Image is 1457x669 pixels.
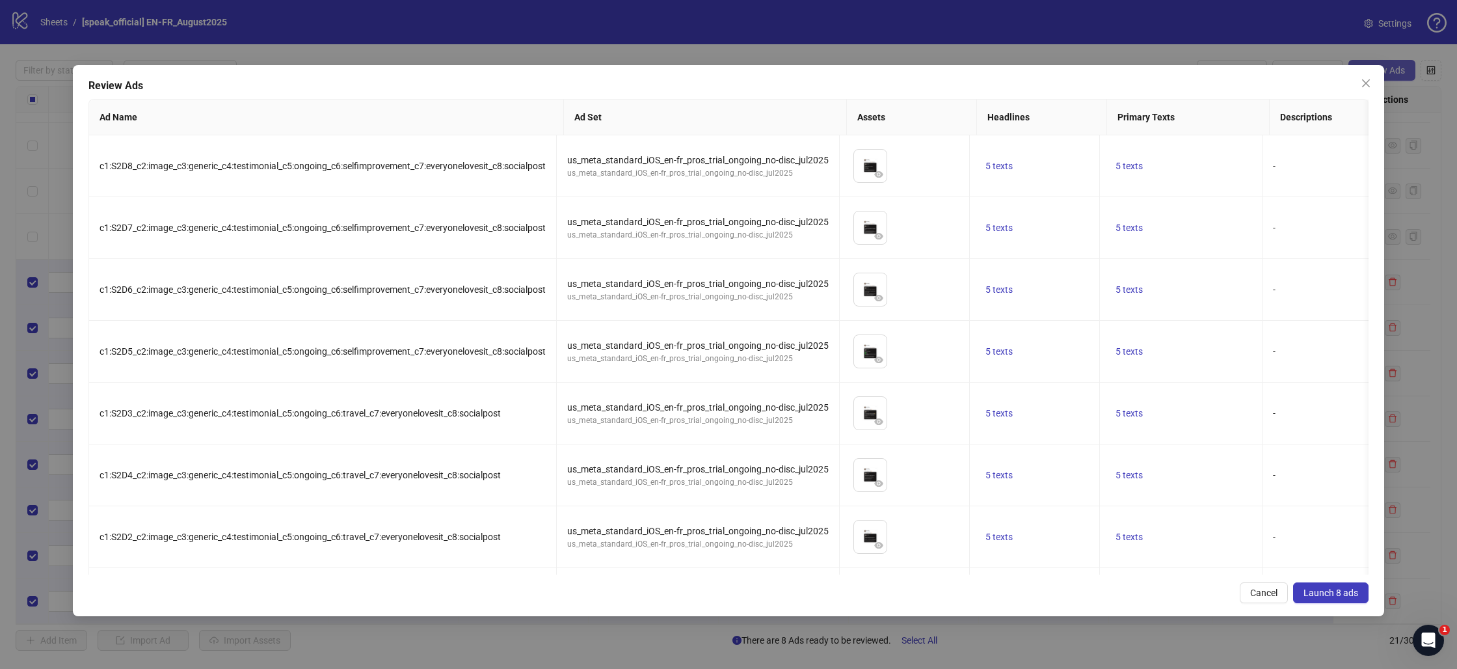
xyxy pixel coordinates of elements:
[980,467,1018,483] button: 5 texts
[567,338,829,353] div: us_meta_standard_iOS_en-fr_pros_trial_ongoing_no-disc_jul2025
[847,100,977,135] th: Assets
[874,232,883,241] span: eye
[567,400,829,415] div: us_meta_standard_iOS_en-fr_pros_trial_ongoing_no-disc_jul2025
[89,100,564,135] th: Ad Name
[874,417,883,426] span: eye
[567,415,829,427] div: us_meta_standard_iOS_en-fr_pros_trial_ongoing_no-disc_jul2025
[1110,467,1148,483] button: 5 texts
[985,532,1013,542] span: 5 texts
[1273,161,1276,171] span: -
[567,353,829,365] div: us_meta_standard_iOS_en-fr_pros_trial_ongoing_no-disc_jul2025
[1273,532,1276,542] span: -
[871,476,887,491] button: Preview
[1273,346,1276,357] span: -
[871,167,887,182] button: Preview
[1110,220,1148,236] button: 5 texts
[1116,284,1143,295] span: 5 texts
[1273,223,1276,233] span: -
[1361,78,1371,89] span: close
[871,228,887,244] button: Preview
[567,215,829,229] div: us_meta_standard_iOS_en-fr_pros_trial_ongoing_no-disc_jul2025
[980,158,1018,174] button: 5 texts
[980,282,1018,297] button: 5 texts
[985,408,1013,418] span: 5 texts
[567,153,829,167] div: us_meta_standard_iOS_en-fr_pros_trial_ongoing_no-disc_jul2025
[1110,282,1148,297] button: 5 texts
[1110,405,1148,421] button: 5 texts
[1273,284,1276,295] span: -
[854,459,887,491] img: Asset 1
[985,346,1013,357] span: 5 texts
[564,100,847,135] th: Ad Set
[100,161,546,171] span: c1:S2D8_c2:image_c3:generic_c4:testimonial_c5:ongoing_c6:selfimprovement_c7:everyonelovesit_c8:so...
[1413,625,1444,656] iframe: Intercom live chat
[871,290,887,306] button: Preview
[854,335,887,368] img: Asset 1
[100,284,546,295] span: c1:S2D6_c2:image_c3:generic_c4:testimonial_c5:ongoing_c6:selfimprovement_c7:everyonelovesit_c8:so...
[985,470,1013,480] span: 5 texts
[1303,588,1358,598] span: Launch 8 ads
[977,100,1107,135] th: Headlines
[985,161,1013,171] span: 5 texts
[985,284,1013,295] span: 5 texts
[980,220,1018,236] button: 5 texts
[567,538,829,551] div: us_meta_standard_iOS_en-fr_pros_trial_ongoing_no-disc_jul2025
[854,397,887,430] img: Asset 1
[874,170,883,179] span: eye
[567,462,829,476] div: us_meta_standard_iOS_en-fr_pros_trial_ongoing_no-disc_jul2025
[1110,344,1148,359] button: 5 texts
[1116,223,1143,233] span: 5 texts
[871,414,887,430] button: Preview
[88,78,1369,94] div: Review Ads
[871,352,887,368] button: Preview
[980,405,1018,421] button: 5 texts
[854,521,887,553] img: Asset 1
[1250,588,1277,598] span: Cancel
[567,476,829,489] div: us_meta_standard_iOS_en-fr_pros_trial_ongoing_no-disc_jul2025
[1110,529,1148,545] button: 5 texts
[1116,408,1143,418] span: 5 texts
[567,291,829,303] div: us_meta_standard_iOS_en-fr_pros_trial_ongoing_no-disc_jul2025
[980,529,1018,545] button: 5 texts
[100,470,501,480] span: c1:S2D4_c2:image_c3:generic_c4:testimonial_c5:ongoing_c6:travel_c7:everyonelovesit_c8:socialpost
[1270,100,1432,135] th: Descriptions
[985,223,1013,233] span: 5 texts
[567,524,829,538] div: us_meta_standard_iOS_en-fr_pros_trial_ongoing_no-disc_jul2025
[1293,582,1369,603] button: Launch 8 ads
[871,538,887,553] button: Preview
[1107,100,1270,135] th: Primary Texts
[854,273,887,306] img: Asset 1
[1116,470,1143,480] span: 5 texts
[1116,161,1143,171] span: 5 texts
[854,150,887,182] img: Asset 1
[1116,346,1143,357] span: 5 texts
[100,408,501,418] span: c1:S2D3_c2:image_c3:generic_c4:testimonial_c5:ongoing_c6:travel_c7:everyonelovesit_c8:socialpost
[854,212,887,244] img: Asset 1
[980,344,1018,359] button: 5 texts
[567,167,829,180] div: us_meta_standard_iOS_en-fr_pros_trial_ongoing_no-disc_jul2025
[1439,625,1450,635] span: 1
[874,294,883,303] span: eye
[1240,582,1288,603] button: Cancel
[1110,158,1148,174] button: 5 texts
[567,277,829,291] div: us_meta_standard_iOS_en-fr_pros_trial_ongoing_no-disc_jul2025
[567,229,829,241] div: us_meta_standard_iOS_en-fr_pros_trial_ongoing_no-disc_jul2025
[874,355,883,364] span: eye
[1273,470,1276,480] span: -
[1273,408,1276,418] span: -
[100,532,501,542] span: c1:S2D2_c2:image_c3:generic_c4:testimonial_c5:ongoing_c6:travel_c7:everyonelovesit_c8:socialpost
[100,346,546,357] span: c1:S2D5_c2:image_c3:generic_c4:testimonial_c5:ongoing_c6:selfimprovement_c7:everyonelovesit_c8:so...
[874,541,883,550] span: eye
[1356,73,1376,94] button: Close
[874,479,883,488] span: eye
[1116,532,1143,542] span: 5 texts
[100,223,546,233] span: c1:S2D7_c2:image_c3:generic_c4:testimonial_c5:ongoing_c6:selfimprovement_c7:everyonelovesit_c8:so...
